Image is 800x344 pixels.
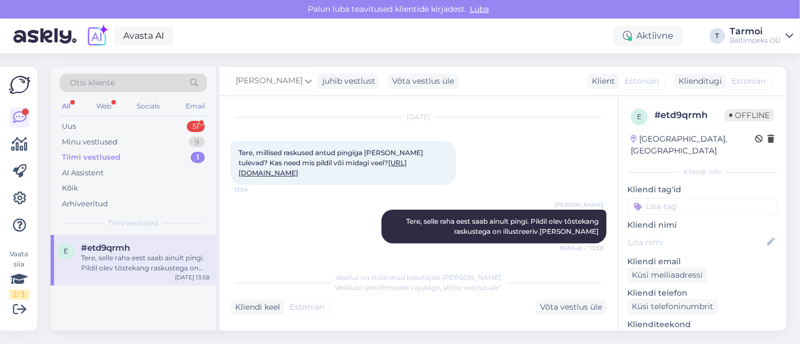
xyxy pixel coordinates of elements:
div: Tiimi vestlused [62,152,120,163]
div: Socials [134,99,162,114]
div: Küsi meiliaadressi [627,268,707,283]
div: Kõik [62,183,78,194]
div: AI Assistent [62,168,104,179]
div: 1 [191,152,205,163]
input: Lisa tag [627,198,777,215]
span: 13:54 [234,185,276,194]
p: Kliendi tag'id [627,184,777,196]
div: [DATE] [231,112,606,122]
img: Askly Logo [9,76,30,94]
div: Tarmoi [730,27,781,36]
div: T [709,28,725,44]
div: 51 [187,121,205,132]
div: # etd9qrmh [654,108,725,122]
p: Kliendi telefon [627,287,777,299]
div: 2 / 3 [9,289,29,300]
i: „Võtke vestlus üle” [441,283,502,292]
span: Tere, millised raskused antud pingiga [PERSON_NAME] tulevad? Kas need mis pildil või midagi veel? [239,148,425,177]
div: Kliendi info [627,167,777,177]
div: Kliendi keel [231,301,280,313]
div: Tere, selle raha eest saab ainult pingi. Pildil olev tõstekang raskustega on illustreeriv.[PERSON... [81,253,209,273]
div: Võta vestlus üle [536,300,606,315]
div: Klienditugi [674,75,722,87]
div: Minu vestlused [62,137,118,148]
div: juhib vestlust [318,75,375,87]
div: Baltimpeks OÜ [730,36,781,45]
span: #etd9qrmh [81,243,130,253]
p: Kliendi nimi [627,219,777,231]
p: Kliendi email [627,256,777,268]
span: Nähtud ✓ 13:58 [560,244,603,252]
span: e [637,112,641,121]
input: Lisa nimi [628,236,765,248]
div: Võta vestlus üle [388,74,459,89]
div: [GEOGRAPHIC_DATA], [GEOGRAPHIC_DATA] [631,133,755,157]
div: All [60,99,73,114]
span: e [64,247,68,255]
a: Avasta AI [114,26,174,46]
span: [PERSON_NAME] [555,201,603,209]
span: Vestlus on määratud kasutajale [PERSON_NAME] [336,273,502,282]
div: Aktiivne [614,26,682,46]
div: Uus [62,121,76,132]
div: Arhiveeritud [62,198,108,210]
div: 9 [189,137,205,148]
span: Tere, selle raha eest saab ainult pingi. Pildil olev tõstekang raskustega on illustreeriv.[PERSON... [406,217,600,236]
span: Estonian [731,75,766,87]
span: Luba [466,4,492,14]
div: Klient [587,75,615,87]
span: Estonian [290,301,324,313]
div: Küsi telefoninumbrit [627,299,718,314]
div: Email [183,99,207,114]
div: Web [94,99,114,114]
div: Vaata siia [9,249,29,300]
p: Klienditeekond [627,319,777,331]
span: Otsi kliente [70,77,115,89]
span: Tiimi vestlused [109,218,159,228]
a: TarmoiBaltimpeks OÜ [730,27,793,45]
div: [DATE] 13:58 [175,273,209,282]
span: [PERSON_NAME] [236,75,303,87]
span: Offline [725,109,774,121]
span: Estonian [624,75,659,87]
span: Vestluse ülevõtmiseks vajutage [335,283,502,292]
img: explore-ai [86,24,109,48]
